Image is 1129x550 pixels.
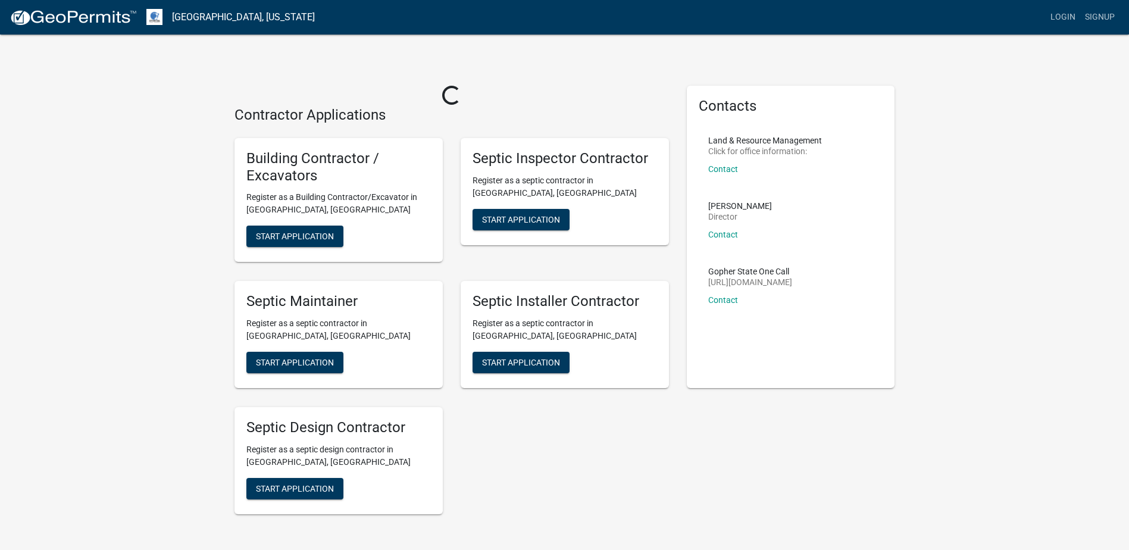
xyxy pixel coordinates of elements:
[246,191,431,216] p: Register as a Building Contractor/Excavator in [GEOGRAPHIC_DATA], [GEOGRAPHIC_DATA]
[473,317,657,342] p: Register as a septic contractor in [GEOGRAPHIC_DATA], [GEOGRAPHIC_DATA]
[473,352,570,373] button: Start Application
[708,278,792,286] p: [URL][DOMAIN_NAME]
[246,352,343,373] button: Start Application
[246,293,431,310] h5: Septic Maintainer
[473,150,657,167] h5: Septic Inspector Contractor
[708,147,822,155] p: Click for office information:
[482,214,560,224] span: Start Application
[699,98,883,115] h5: Contacts
[256,358,334,367] span: Start Application
[172,7,315,27] a: [GEOGRAPHIC_DATA], [US_STATE]
[708,202,772,210] p: [PERSON_NAME]
[708,136,822,145] p: Land & Resource Management
[246,226,343,247] button: Start Application
[708,295,738,305] a: Contact
[473,209,570,230] button: Start Application
[246,443,431,468] p: Register as a septic design contractor in [GEOGRAPHIC_DATA], [GEOGRAPHIC_DATA]
[246,478,343,499] button: Start Application
[234,107,669,124] h4: Contractor Applications
[1080,6,1119,29] a: Signup
[256,483,334,493] span: Start Application
[708,164,738,174] a: Contact
[482,358,560,367] span: Start Application
[708,230,738,239] a: Contact
[146,9,162,25] img: Otter Tail County, Minnesota
[246,150,431,185] h5: Building Contractor / Excavators
[1046,6,1080,29] a: Login
[256,232,334,241] span: Start Application
[246,317,431,342] p: Register as a septic contractor in [GEOGRAPHIC_DATA], [GEOGRAPHIC_DATA]
[708,212,772,221] p: Director
[234,107,669,524] wm-workflow-list-section: Contractor Applications
[246,419,431,436] h5: Septic Design Contractor
[473,174,657,199] p: Register as a septic contractor in [GEOGRAPHIC_DATA], [GEOGRAPHIC_DATA]
[473,293,657,310] h5: Septic Installer Contractor
[708,267,792,276] p: Gopher State One Call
